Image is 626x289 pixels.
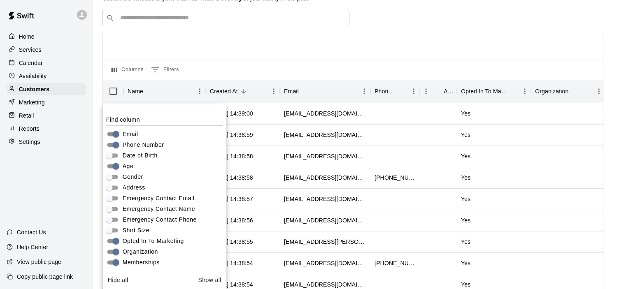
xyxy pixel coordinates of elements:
[358,85,370,97] button: Menu
[103,104,226,289] div: Select columns
[123,215,197,224] span: Emergency Contact Phone
[375,259,416,267] div: +16148672645
[420,85,432,97] button: Menu
[375,173,416,182] div: +16142968668
[457,167,531,189] div: Yes
[7,123,86,135] a: Reports
[123,194,195,203] span: Emergency Contact Email
[432,86,444,97] button: Sort
[457,125,531,146] div: Yes
[457,253,531,274] div: Yes
[280,80,370,103] div: Email
[210,152,253,160] div: 2025-09-09 14:38:58
[123,162,134,171] span: Age
[535,80,568,103] div: Organization
[7,57,86,69] a: Calendar
[19,46,42,54] p: Services
[210,216,253,224] div: 2025-09-09 14:38:56
[407,85,420,97] button: Menu
[268,85,280,97] button: Menu
[568,86,580,97] button: Sort
[457,189,531,210] div: Yes
[210,173,253,182] div: 2025-09-09 14:38:58
[123,183,145,192] span: Address
[210,280,253,289] div: 2025-09-09 14:38:54
[7,44,86,56] a: Services
[123,226,150,235] span: Shirt Size
[370,80,420,103] div: Phone Number
[123,237,184,245] span: Opted In To Marketing
[19,125,40,133] p: Reports
[457,210,531,231] div: Yes
[17,273,73,281] p: Copy public page link
[457,80,531,103] div: Opted In To Marketing
[19,111,34,120] p: Retail
[19,32,35,41] p: Home
[19,85,49,93] p: Customers
[7,109,86,122] a: Retail
[284,259,366,267] div: zmt06@yahoo.com
[210,131,253,139] div: 2025-09-09 14:38:59
[396,86,407,97] button: Sort
[238,86,249,97] button: Sort
[149,63,181,76] button: Show filters
[444,80,453,103] div: Age
[206,80,280,103] div: Created At
[17,243,48,251] p: Help Center
[123,151,158,160] span: Date of Birth
[284,280,366,289] div: zjsirois@gmail.com
[210,195,253,203] div: 2025-09-09 14:38:57
[299,86,310,97] button: Sort
[123,80,206,103] div: Name
[195,273,224,288] button: Show all
[457,103,531,125] div: Yes
[123,247,158,256] span: Organization
[7,83,86,95] a: Customers
[19,59,43,67] p: Calendar
[193,85,206,97] button: Menu
[128,80,143,103] div: Name
[284,152,366,160] div: zunigasophia5@gmail.com
[210,259,253,267] div: 2025-09-09 14:38:54
[109,63,146,76] button: Select columns
[143,86,155,97] button: Sort
[210,80,238,103] div: Created At
[284,238,366,246] div: zoey.freeman@yahoo.com
[102,10,349,26] div: Search customers by name or email
[593,85,605,97] button: Menu
[123,205,195,213] span: Emergency Contact Name
[123,141,164,149] span: Phone Number
[123,173,143,181] span: Gender
[284,195,366,203] div: zparker366@gmail.com
[19,72,47,80] p: Availability
[531,80,605,103] div: Organization
[7,30,86,43] a: Home
[284,216,366,224] div: zougaven@gmail.com
[19,98,45,106] p: Marketing
[284,131,366,139] div: zwilliams8@yahoo.com
[17,258,61,266] p: View public page
[507,86,519,97] button: Sort
[210,238,253,246] div: 2025-09-09 14:38:55
[19,138,40,146] p: Settings
[7,136,86,148] a: Settings
[420,80,457,103] div: Age
[7,96,86,109] a: Marketing
[519,85,531,97] button: Menu
[123,130,138,139] span: Email
[284,109,366,118] div: zzcampbellr@yahoo.com
[284,173,366,182] div: zullom30@gmail.com
[7,70,86,82] a: Availability
[375,80,396,103] div: Phone Number
[457,146,531,167] div: Yes
[461,80,507,103] div: Opted In To Marketing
